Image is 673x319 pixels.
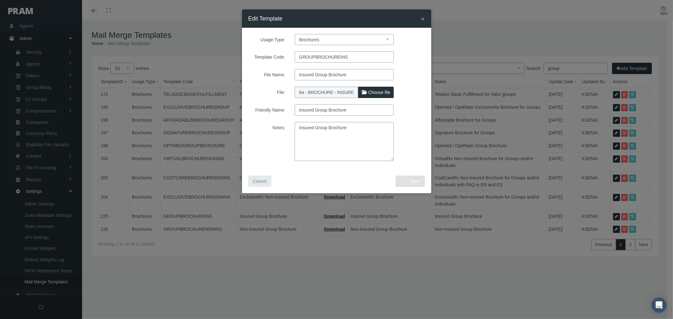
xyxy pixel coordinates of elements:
label: File: [244,87,290,98]
label: Friendly Name: [244,104,290,116]
label: Notes: [244,122,290,161]
label: Usage Type: [244,34,290,45]
input: Enter output friendly name [295,104,394,116]
input: Enter file name [295,69,394,80]
input: Enter template code [295,51,394,63]
label: Template Code: [244,51,290,63]
span: × [421,15,425,22]
div: Open Intercom Messenger [652,298,667,313]
button: Cancel [248,176,272,187]
label: File Name: [244,69,290,80]
button: Save [396,176,425,187]
h4: Edit Template [248,14,283,23]
span: Save [410,179,420,184]
span: Choose file [368,90,390,95]
button: Close [421,15,425,22]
